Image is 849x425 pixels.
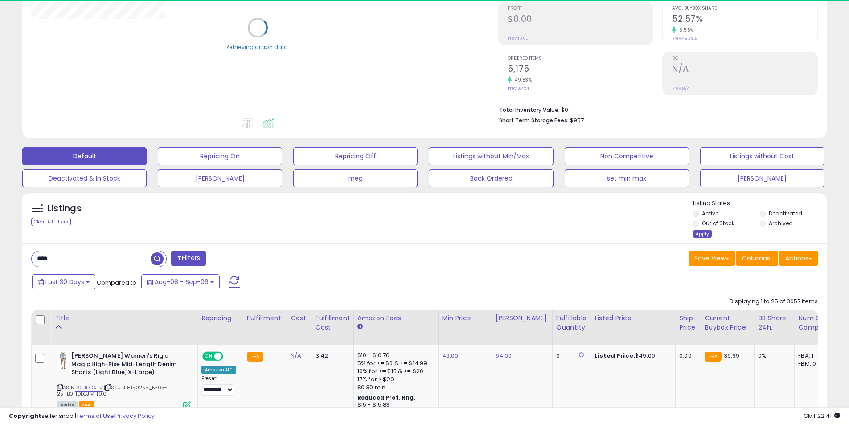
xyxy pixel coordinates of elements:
[702,210,718,217] label: Active
[508,36,529,41] small: Prev: $0.00
[158,147,282,165] button: Repricing On
[689,251,735,266] button: Save View
[496,314,549,323] div: [PERSON_NAME]
[158,169,282,187] button: [PERSON_NAME]
[798,314,831,332] div: Num of Comp.
[672,6,817,11] span: Avg. Buybox Share
[798,352,828,360] div: FBA: 1
[556,314,587,332] div: Fulfillable Quantity
[676,27,694,33] small: 5.58%
[672,56,817,61] span: ROI
[496,351,512,360] a: 64.00
[247,352,263,362] small: FBA
[705,352,721,362] small: FBA
[226,43,291,51] div: Retrieving graph data..
[171,251,206,266] button: Filters
[702,219,734,227] label: Out of Stock
[291,351,301,360] a: N/A
[769,219,793,227] label: Archived
[429,147,553,165] button: Listings without Min/Max
[499,116,569,124] b: Short Term Storage Fees:
[730,297,818,306] div: Displaying 1 to 25 of 3657 items
[57,384,168,397] span: | SKU: JB-150255_5-03-25_B0F1DLGJ1V_19.01
[700,147,824,165] button: Listings without Cost
[798,360,828,368] div: FBM: 0
[565,169,689,187] button: set min max
[693,230,712,238] div: Apply
[115,412,155,420] a: Privacy Policy
[508,56,653,61] span: Ordered Items
[201,366,236,374] div: Amazon AI *
[97,278,138,287] span: Compared to:
[222,353,236,360] span: OFF
[57,352,191,408] div: ASIN:
[508,14,653,26] h2: $0.00
[442,314,488,323] div: Min Price
[141,274,220,289] button: Aug-08 - Sep-06
[31,218,71,226] div: Clear All Filters
[9,412,41,420] strong: Copyright
[672,86,689,91] small: Prev: N/A
[769,210,802,217] label: Deactivated
[293,169,418,187] button: meg
[595,351,635,360] b: Listed Price:
[672,14,817,26] h2: 52.57%
[247,314,283,323] div: Fulfillment
[357,359,431,367] div: 5% for >= $0 & <= $14.99
[570,116,584,124] span: $957
[499,104,811,115] li: $0
[357,394,416,401] b: Reduced Prof. Rng.
[499,106,560,114] b: Total Inventory Value:
[512,77,532,83] small: 49.83%
[32,274,95,289] button: Last 30 Days
[71,352,180,379] b: [PERSON_NAME] Women's Rigid Magic High-Rise Mid-Length Denim Shorts (Light Blue, X-Large)
[55,314,194,323] div: Title
[291,314,308,323] div: Cost
[203,353,214,360] span: ON
[804,412,840,420] span: 2025-10-7 22:41 GMT
[508,64,653,76] h2: 5,175
[357,323,363,331] small: Amazon Fees.
[22,169,147,187] button: Deactivated & In Stock
[47,202,82,215] h5: Listings
[779,251,818,266] button: Actions
[155,277,209,286] span: Aug-08 - Sep-06
[508,6,653,11] span: Profit
[693,199,827,208] p: Listing States:
[595,352,669,360] div: $49.00
[45,277,84,286] span: Last 30 Days
[508,86,529,91] small: Prev: 3,454
[700,169,824,187] button: [PERSON_NAME]
[357,375,431,384] div: 17% for > $20
[595,314,672,323] div: Listed Price
[679,314,697,332] div: Ship Price
[22,147,147,165] button: Default
[201,375,236,396] div: Preset:
[76,412,114,420] a: Terms of Use
[357,367,431,375] div: 10% for >= $15 & <= $20
[357,314,435,323] div: Amazon Fees
[201,314,239,323] div: Repricing
[316,352,347,360] div: 3.42
[316,314,350,332] div: Fulfillment Cost
[293,147,418,165] button: Repricing Off
[705,314,751,332] div: Current Buybox Price
[565,147,689,165] button: Non Competitive
[672,36,697,41] small: Prev: 49.79%
[429,169,553,187] button: Back Ordered
[758,352,787,360] div: 0%
[57,352,69,370] img: 31Uju4cc1-L._SL40_.jpg
[556,352,584,360] div: 0
[679,352,694,360] div: 0.00
[357,352,431,359] div: $10 - $10.76
[357,384,431,392] div: $0.30 min
[672,64,817,76] h2: N/A
[442,351,459,360] a: 49.00
[75,384,103,392] a: B0F1DLGJ1V
[9,412,155,421] div: seller snap | |
[742,254,770,263] span: Columns
[758,314,791,332] div: BB Share 24h.
[724,351,740,360] span: 39.99
[736,251,778,266] button: Columns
